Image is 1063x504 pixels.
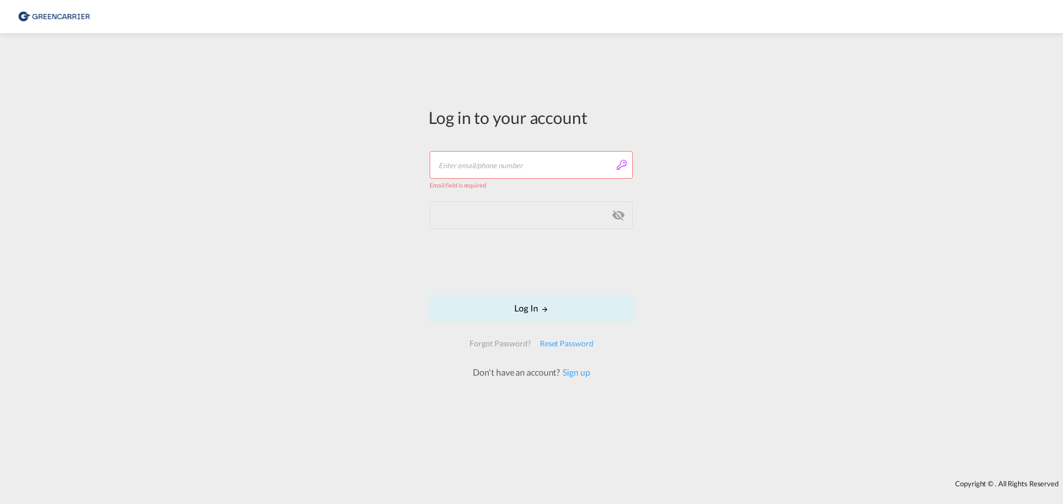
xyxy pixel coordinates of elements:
[430,151,633,179] input: Enter email/phone number
[430,181,486,189] span: Email field is required
[17,4,91,29] img: 8cf206808afe11efa76fcd1e3d746489.png
[612,209,625,222] md-icon: icon-eye-off
[560,367,590,377] a: Sign up
[465,334,535,354] div: Forgot Password?
[429,106,634,129] div: Log in to your account
[461,366,602,378] div: Don't have an account?
[429,294,634,322] button: LOGIN
[535,334,598,354] div: Reset Password
[447,240,616,283] iframe: reCAPTCHA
